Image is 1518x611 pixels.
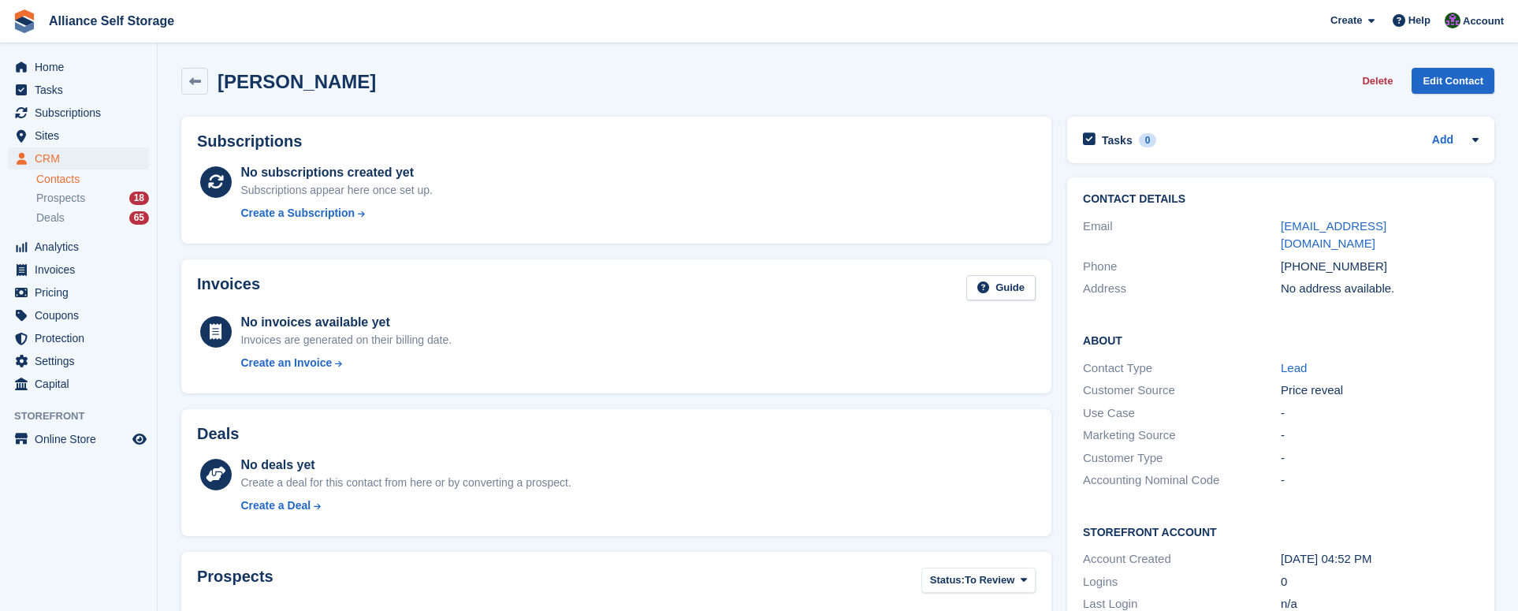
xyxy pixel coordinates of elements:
span: Tasks [35,79,129,101]
div: Email [1083,218,1281,253]
div: - [1281,404,1479,423]
span: Prospects [36,191,85,206]
div: Subscriptions appear here once set up. [240,182,433,199]
div: Create an Invoice [240,355,332,371]
div: No subscriptions created yet [240,163,433,182]
span: Protection [35,327,129,349]
a: menu [8,350,149,372]
a: Prospects 18 [36,190,149,207]
a: Create an Invoice [240,355,452,371]
h2: Storefront Account [1083,523,1479,539]
div: 18 [129,192,149,205]
div: Create a Deal [240,497,311,514]
span: Subscriptions [35,102,129,124]
a: menu [8,327,149,349]
span: Account [1463,13,1504,29]
span: Settings [35,350,129,372]
img: stora-icon-8386f47178a22dfd0bd8f6a31ec36ba5ce8667c1dd55bd0f319d3a0aa187defe.svg [13,9,36,33]
a: [EMAIL_ADDRESS][DOMAIN_NAME] [1281,219,1386,251]
a: Guide [966,275,1036,301]
h2: Tasks [1102,133,1133,147]
div: [PHONE_NUMBER] [1281,258,1479,276]
h2: Prospects [197,568,273,597]
h2: Invoices [197,275,260,301]
a: menu [8,147,149,170]
a: Create a Deal [240,497,571,514]
div: Phone [1083,258,1281,276]
a: Contacts [36,172,149,187]
div: Use Case [1083,404,1281,423]
span: Analytics [35,236,129,258]
div: [DATE] 04:52 PM [1281,550,1479,568]
span: Storefront [14,408,157,424]
h2: Subscriptions [197,132,1036,151]
h2: Contact Details [1083,193,1479,206]
span: Home [35,56,129,78]
a: Add [1432,132,1453,150]
a: menu [8,79,149,101]
div: 0 [1139,133,1157,147]
a: Create a Subscription [240,205,433,222]
div: Accounting Nominal Code [1083,471,1281,490]
div: 0 [1281,573,1479,591]
div: Create a Subscription [240,205,355,222]
a: Deals 65 [36,210,149,226]
span: To Review [965,572,1014,588]
div: Logins [1083,573,1281,591]
span: Pricing [35,281,129,304]
h2: Deals [197,425,239,443]
button: Status: To Review [921,568,1036,594]
a: menu [8,236,149,258]
a: menu [8,428,149,450]
span: Capital [35,373,129,395]
span: Invoices [35,259,129,281]
a: menu [8,304,149,326]
a: menu [8,259,149,281]
div: Customer Source [1083,382,1281,400]
a: Edit Contact [1412,68,1494,94]
span: Sites [35,125,129,147]
div: Price reveal [1281,382,1479,400]
div: Account Created [1083,550,1281,568]
div: Create a deal for this contact from here or by converting a prospect. [240,475,571,491]
div: No deals yet [240,456,571,475]
span: Online Store [35,428,129,450]
a: Lead [1281,361,1307,374]
h2: [PERSON_NAME] [218,71,376,92]
a: menu [8,281,149,304]
a: menu [8,373,149,395]
button: Delete [1356,68,1399,94]
div: No address available. [1281,280,1479,298]
div: - [1281,427,1479,445]
a: menu [8,125,149,147]
div: Customer Type [1083,449,1281,468]
span: Coupons [35,304,129,326]
div: Contact Type [1083,360,1281,378]
div: No invoices available yet [240,313,452,332]
a: Preview store [130,430,149,449]
span: Help [1408,13,1431,28]
a: menu [8,102,149,124]
span: Status: [930,572,965,588]
div: - [1281,471,1479,490]
span: Deals [36,210,65,225]
div: Invoices are generated on their billing date. [240,332,452,348]
div: 65 [129,211,149,225]
div: Address [1083,280,1281,298]
div: - [1281,449,1479,468]
a: menu [8,56,149,78]
div: Marketing Source [1083,427,1281,445]
span: Create [1330,13,1362,28]
h2: About [1083,332,1479,348]
img: Romilly Norton [1445,13,1460,28]
span: CRM [35,147,129,170]
a: Alliance Self Storage [43,8,180,34]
